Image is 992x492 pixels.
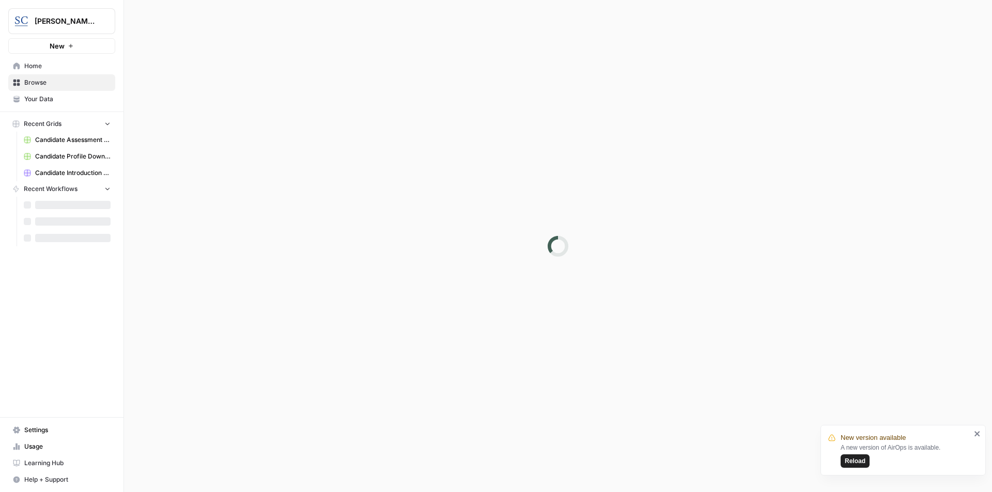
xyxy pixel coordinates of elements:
span: Settings [24,425,111,435]
a: Candidate Profile Download Sheet [19,148,115,165]
a: Settings [8,422,115,438]
a: Browse [8,74,115,91]
span: Help + Support [24,475,111,484]
a: Candidate Assessment Download Sheet [19,132,115,148]
span: Usage [24,442,111,451]
button: Recent Workflows [8,181,115,197]
span: Recent Workflows [24,184,78,194]
span: Home [24,61,111,71]
button: Reload [841,454,870,468]
img: Stanton Chase Nashville Logo [12,12,30,30]
span: Candidate Assessment Download Sheet [35,135,111,145]
a: Candidate Introduction Download Sheet [19,165,115,181]
a: Usage [8,438,115,455]
span: Learning Hub [24,458,111,468]
button: close [974,430,981,438]
span: Recent Grids [24,119,61,129]
span: Reload [845,456,865,466]
span: [PERSON_NAME] [GEOGRAPHIC_DATA] [35,16,97,26]
button: Help + Support [8,471,115,488]
span: Browse [24,78,111,87]
a: Learning Hub [8,455,115,471]
span: Candidate Introduction Download Sheet [35,168,111,178]
span: Your Data [24,94,111,104]
span: Candidate Profile Download Sheet [35,152,111,161]
button: Recent Grids [8,116,115,132]
div: A new version of AirOps is available. [841,443,971,468]
span: New version available [841,433,906,443]
button: New [8,38,115,54]
span: New [50,41,65,51]
button: Workspace: Stanton Chase Nashville [8,8,115,34]
a: Your Data [8,91,115,107]
a: Home [8,58,115,74]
